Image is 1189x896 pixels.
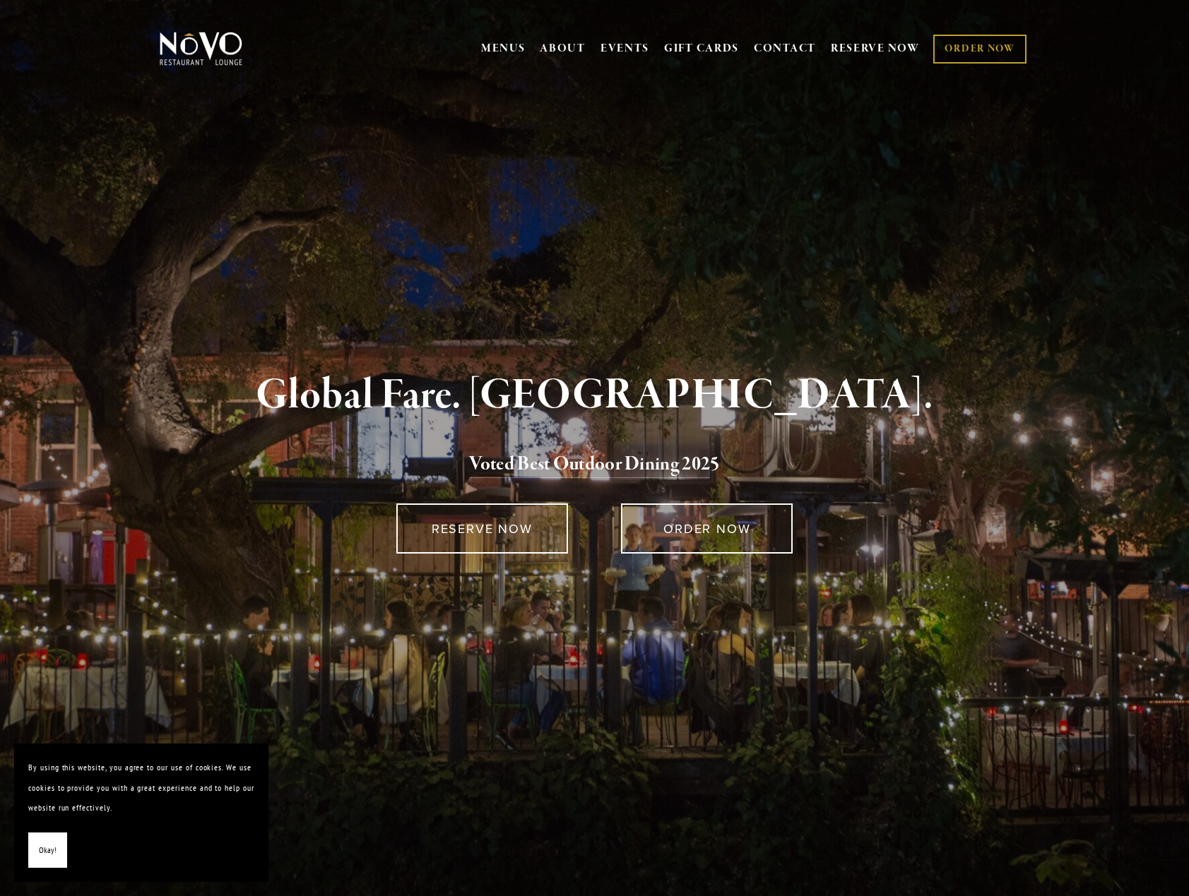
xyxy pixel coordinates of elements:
[621,503,793,554] a: ORDER NOW
[256,369,933,422] strong: Global Fare. [GEOGRAPHIC_DATA].
[14,743,268,882] section: Cookie banner
[157,31,245,66] img: Novo Restaurant &amp; Lounge
[28,758,254,818] p: By using this website, you agree to our use of cookies. We use cookies to provide you with a grea...
[28,832,67,868] button: Okay!
[469,452,710,479] a: Voted Best Outdoor Dining 202
[754,35,816,62] a: CONTACT
[396,503,568,554] a: RESERVE NOW
[183,450,1007,479] h2: 5
[39,840,57,861] span: Okay!
[933,35,1026,64] a: ORDER NOW
[481,42,526,56] a: MENUS
[601,42,649,56] a: EVENTS
[831,35,920,62] a: RESERVE NOW
[664,35,739,62] a: GIFT CARDS
[540,42,586,56] a: ABOUT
